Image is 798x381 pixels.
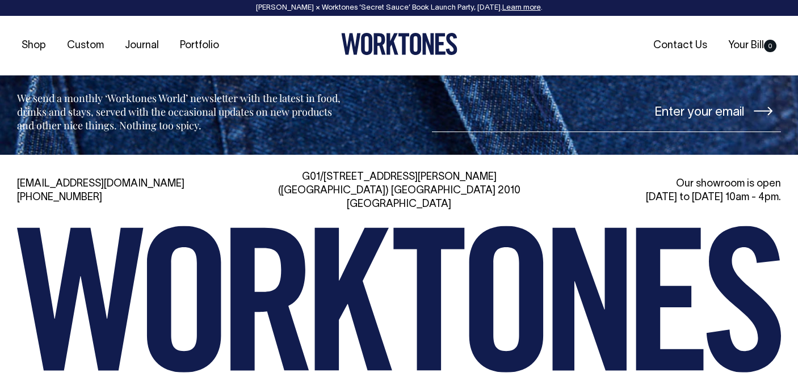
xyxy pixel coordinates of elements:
div: Our showroom is open [DATE] to [DATE] 10am - 4pm. [537,177,781,205]
a: [EMAIL_ADDRESS][DOMAIN_NAME] [17,179,184,189]
a: Contact Us [649,36,712,55]
a: [PHONE_NUMBER] [17,193,102,202]
a: Your Bill0 [724,36,781,55]
a: Journal [120,36,163,55]
a: Shop [17,36,51,55]
a: Learn more [502,5,541,11]
p: We send a monthly ‘Worktones World’ newsletter with the latest in food, drinks and stays, served ... [17,91,344,132]
div: [PERSON_NAME] × Worktones ‘Secret Sauce’ Book Launch Party, [DATE]. . [11,4,787,12]
input: Enter your email [432,90,781,132]
div: G01/[STREET_ADDRESS][PERSON_NAME] ([GEOGRAPHIC_DATA]) [GEOGRAPHIC_DATA] 2010 [GEOGRAPHIC_DATA] [278,171,521,211]
a: Portfolio [175,36,224,55]
span: 0 [764,40,776,52]
a: Custom [62,36,108,55]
